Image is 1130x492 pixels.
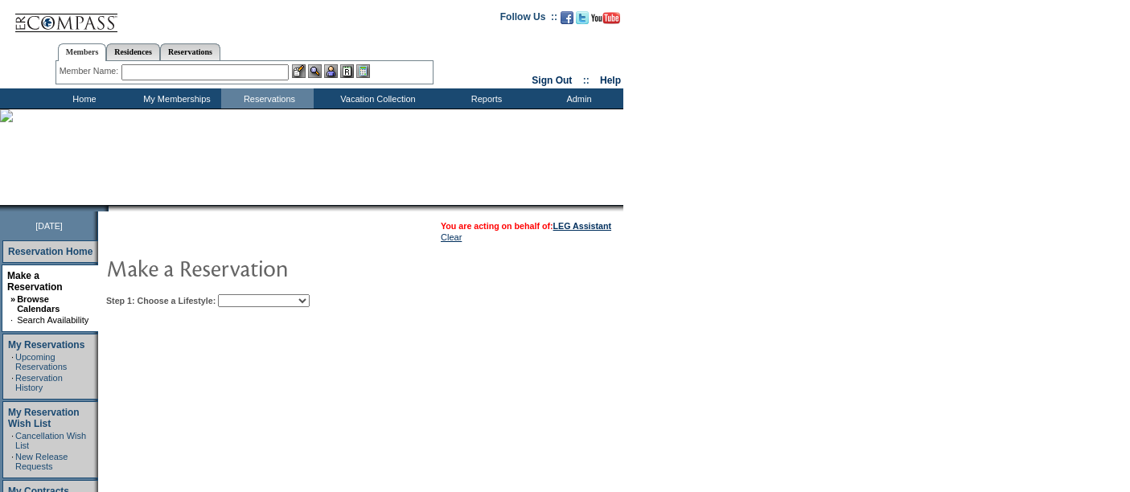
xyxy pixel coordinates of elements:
img: Become our fan on Facebook [561,11,573,24]
a: Members [58,43,107,61]
td: Reports [438,88,531,109]
span: You are acting on behalf of: [441,221,611,231]
a: My Reservations [8,339,84,351]
img: Reservations [340,64,354,78]
b: » [10,294,15,304]
a: My Reservation Wish List [8,407,80,429]
img: promoShadowLeftCorner.gif [103,205,109,211]
img: Subscribe to our YouTube Channel [591,12,620,24]
a: Sign Out [532,75,572,86]
a: Residences [106,43,160,60]
img: Impersonate [324,64,338,78]
a: Reservation History [15,373,63,392]
a: Search Availability [17,315,88,325]
td: My Memberships [129,88,221,109]
img: Follow us on Twitter [576,11,589,24]
td: Vacation Collection [314,88,438,109]
a: Become our fan on Facebook [561,16,573,26]
a: Cancellation Wish List [15,431,86,450]
td: Home [36,88,129,109]
a: New Release Requests [15,452,68,471]
img: b_edit.gif [292,64,306,78]
b: Step 1: Choose a Lifestyle: [106,296,216,305]
div: Member Name: [60,64,121,78]
a: Reservation Home [8,246,92,257]
td: · [11,352,14,371]
a: Reservations [160,43,220,60]
a: Upcoming Reservations [15,352,67,371]
td: · [10,315,15,325]
span: :: [583,75,590,86]
img: View [308,64,322,78]
a: LEG Assistant [553,221,611,231]
td: · [11,431,14,450]
td: Reservations [221,88,314,109]
span: [DATE] [35,221,63,231]
a: Follow us on Twitter [576,16,589,26]
a: Browse Calendars [17,294,60,314]
img: blank.gif [109,205,110,211]
a: Help [600,75,621,86]
a: Subscribe to our YouTube Channel [591,16,620,26]
td: · [11,452,14,471]
img: pgTtlMakeReservation.gif [106,252,428,284]
td: · [11,373,14,392]
a: Make a Reservation [7,270,63,293]
a: Clear [441,232,462,242]
td: Admin [531,88,623,109]
img: b_calculator.gif [356,64,370,78]
td: Follow Us :: [500,10,557,29]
